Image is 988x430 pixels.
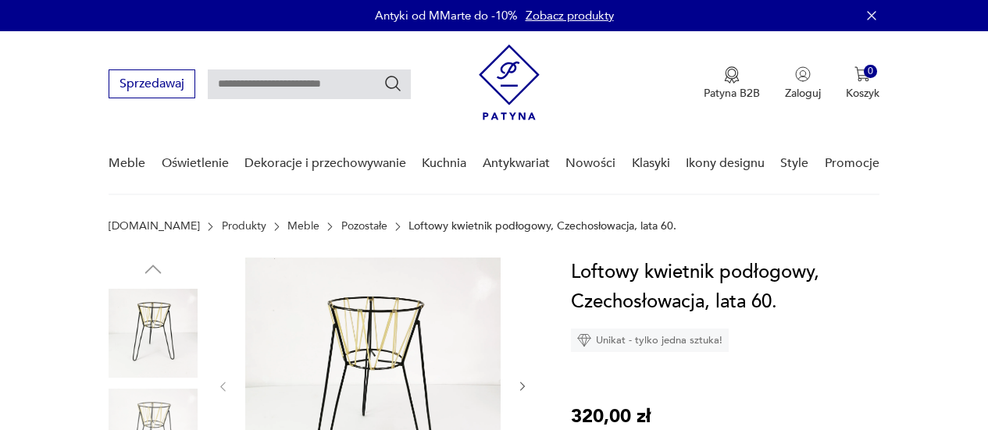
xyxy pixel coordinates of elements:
h1: Loftowy kwietnik podłogowy, Czechosłowacja, lata 60. [571,258,879,317]
a: Nowości [565,133,615,194]
a: [DOMAIN_NAME] [109,220,200,233]
img: Ikona diamentu [577,333,591,347]
div: Unikat - tylko jedna sztuka! [571,329,729,352]
p: Koszyk [846,86,879,101]
p: Patyna B2B [704,86,760,101]
a: Meble [287,220,319,233]
img: Zdjęcie produktu Loftowy kwietnik podłogowy, Czechosłowacja, lata 60. [109,289,198,378]
a: Meble [109,133,145,194]
a: Promocje [825,133,879,194]
a: Kuchnia [422,133,466,194]
img: Patyna - sklep z meblami i dekoracjami vintage [479,44,540,120]
a: Zobacz produkty [526,8,614,23]
img: Ikona koszyka [854,66,870,82]
a: Sprzedawaj [109,80,195,91]
a: Oświetlenie [162,133,229,194]
p: Zaloguj [785,86,821,101]
img: Ikonka użytkownika [795,66,811,82]
a: Produkty [222,220,266,233]
a: Antykwariat [483,133,550,194]
button: Sprzedawaj [109,69,195,98]
a: Ikona medaluPatyna B2B [704,66,760,101]
a: Style [780,133,808,194]
button: Szukaj [383,74,402,93]
button: 0Koszyk [846,66,879,101]
div: 0 [864,65,877,78]
button: Patyna B2B [704,66,760,101]
p: Loftowy kwietnik podłogowy, Czechosłowacja, lata 60. [408,220,676,233]
button: Zaloguj [785,66,821,101]
a: Pozostałe [341,220,387,233]
a: Dekoracje i przechowywanie [244,133,406,194]
p: Antyki od MMarte do -10% [375,8,518,23]
a: Klasyki [632,133,670,194]
a: Ikony designu [686,133,765,194]
img: Ikona medalu [724,66,740,84]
